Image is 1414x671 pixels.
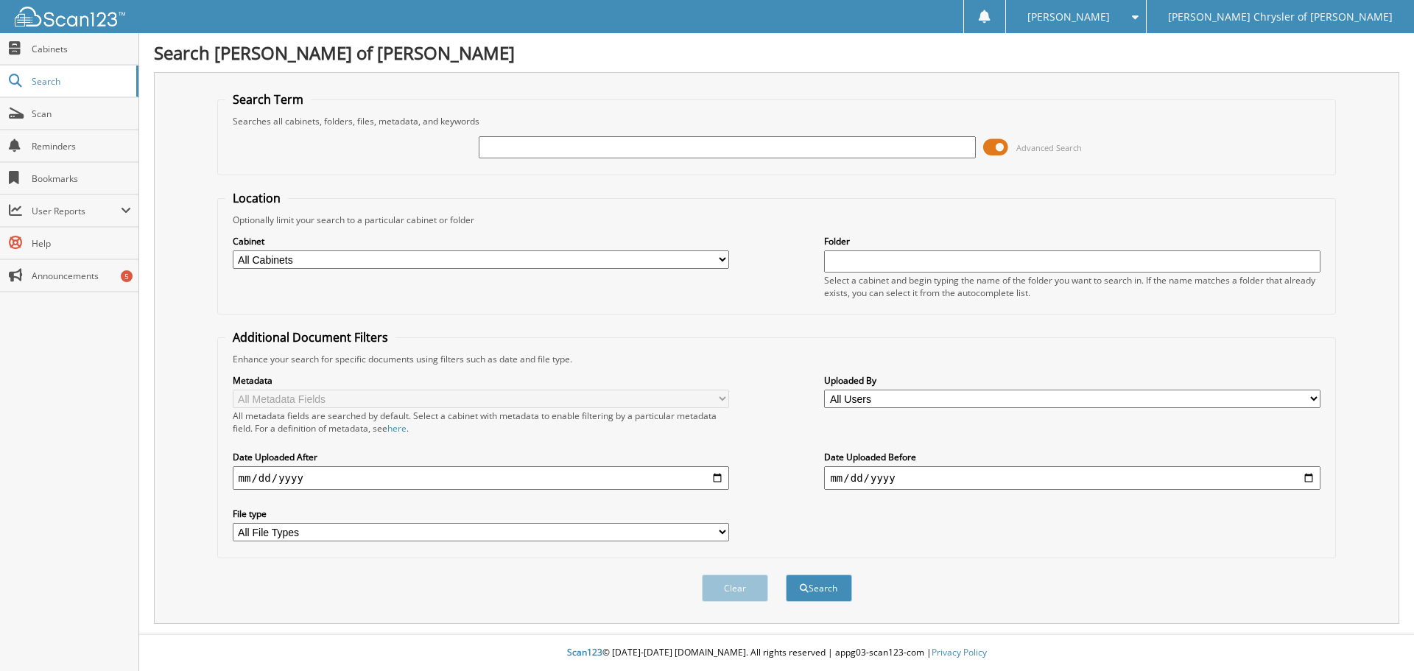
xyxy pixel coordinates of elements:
legend: Search Term [225,91,311,108]
span: Scan123 [567,646,602,658]
label: Date Uploaded After [233,451,729,463]
span: Cabinets [32,43,131,55]
div: Optionally limit your search to a particular cabinet or folder [225,214,1329,226]
span: Bookmarks [32,172,131,185]
legend: Location [225,190,288,206]
span: Scan [32,108,131,120]
div: Select a cabinet and begin typing the name of the folder you want to search in. If the name match... [824,274,1320,299]
input: end [824,466,1320,490]
a: here [387,422,407,435]
span: Help [32,237,131,250]
div: All metadata fields are searched by default. Select a cabinet with metadata to enable filtering b... [233,410,729,435]
span: Announcements [32,270,131,282]
div: 5 [121,270,133,282]
label: Metadata [233,374,729,387]
label: Folder [824,235,1320,247]
img: scan123-logo-white.svg [15,7,125,27]
button: Search [786,575,852,602]
label: Date Uploaded Before [824,451,1320,463]
legend: Additional Document Filters [225,329,395,345]
div: Enhance your search for specific documents using filters such as date and file type. [225,353,1329,365]
span: Search [32,75,129,88]
span: Reminders [32,140,131,152]
label: Cabinet [233,235,729,247]
span: [PERSON_NAME] Chrysler of [PERSON_NAME] [1168,13,1393,21]
span: Advanced Search [1016,142,1082,153]
label: Uploaded By [824,374,1320,387]
input: start [233,466,729,490]
span: [PERSON_NAME] [1027,13,1110,21]
span: User Reports [32,205,121,217]
div: Searches all cabinets, folders, files, metadata, and keywords [225,115,1329,127]
a: Privacy Policy [932,646,987,658]
label: File type [233,507,729,520]
button: Clear [702,575,768,602]
div: © [DATE]-[DATE] [DOMAIN_NAME]. All rights reserved | appg03-scan123-com | [139,635,1414,671]
h1: Search [PERSON_NAME] of [PERSON_NAME] [154,41,1399,65]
